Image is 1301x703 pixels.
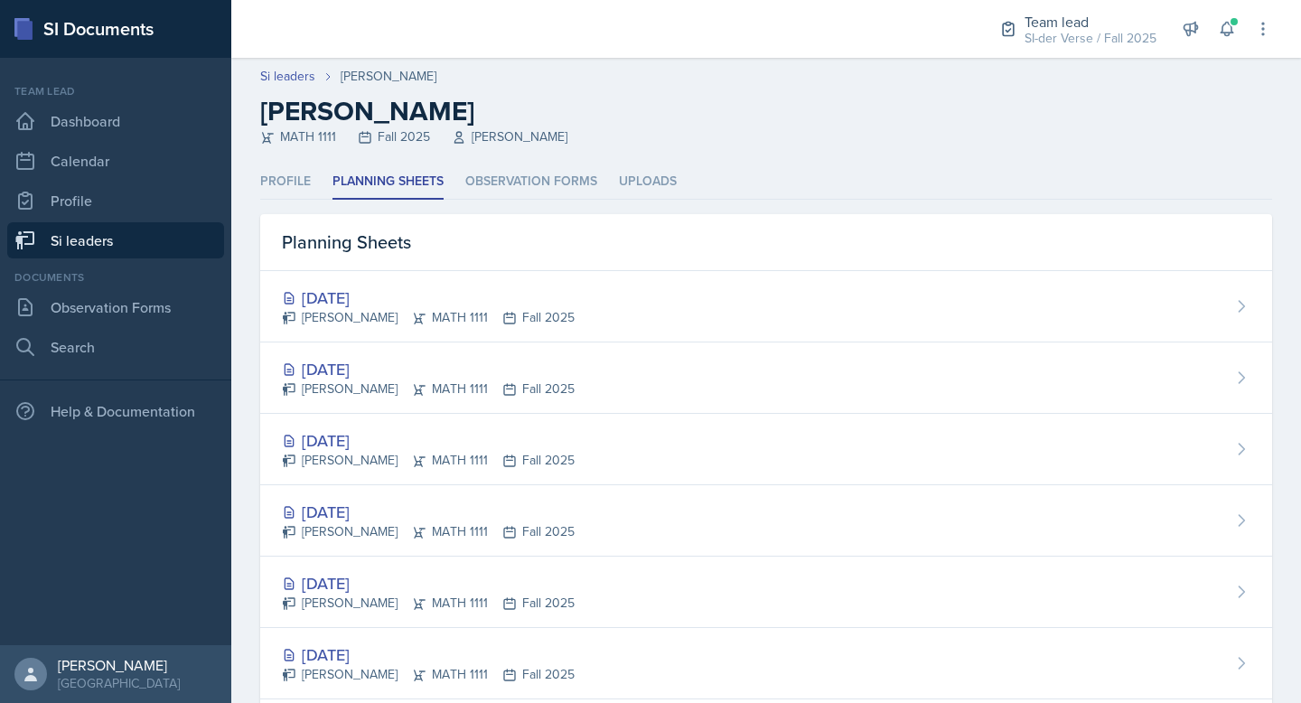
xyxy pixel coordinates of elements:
div: Help & Documentation [7,393,224,429]
div: Team lead [1025,11,1156,33]
div: [DATE] [282,428,575,453]
li: Planning Sheets [332,164,444,200]
a: Observation Forms [7,289,224,325]
div: [DATE] [282,357,575,381]
a: [DATE] [PERSON_NAME]MATH 1111Fall 2025 [260,271,1272,342]
h2: [PERSON_NAME] [260,95,1272,127]
a: Si leaders [7,222,224,258]
a: [DATE] [PERSON_NAME]MATH 1111Fall 2025 [260,414,1272,485]
div: [DATE] [282,642,575,667]
div: SI-der Verse / Fall 2025 [1025,29,1156,48]
a: Dashboard [7,103,224,139]
a: [DATE] [PERSON_NAME]MATH 1111Fall 2025 [260,485,1272,557]
div: [PERSON_NAME] MATH 1111 Fall 2025 [282,594,575,613]
div: Documents [7,269,224,286]
li: Observation Forms [465,164,597,200]
div: [PERSON_NAME] MATH 1111 Fall 2025 [282,451,575,470]
li: Uploads [619,164,677,200]
div: MATH 1111 Fall 2025 [PERSON_NAME] [260,127,1272,146]
a: [DATE] [PERSON_NAME]MATH 1111Fall 2025 [260,342,1272,414]
div: [PERSON_NAME] [341,67,436,86]
li: Profile [260,164,311,200]
div: [PERSON_NAME] MATH 1111 Fall 2025 [282,308,575,327]
a: [DATE] [PERSON_NAME]MATH 1111Fall 2025 [260,628,1272,699]
div: Team lead [7,83,224,99]
div: [DATE] [282,500,575,524]
a: Calendar [7,143,224,179]
div: [PERSON_NAME] MATH 1111 Fall 2025 [282,665,575,684]
div: [GEOGRAPHIC_DATA] [58,674,180,692]
a: Profile [7,183,224,219]
a: [DATE] [PERSON_NAME]MATH 1111Fall 2025 [260,557,1272,628]
div: [PERSON_NAME] MATH 1111 Fall 2025 [282,380,575,398]
div: [PERSON_NAME] [58,656,180,674]
div: Planning Sheets [260,214,1272,271]
div: [DATE] [282,286,575,310]
div: [PERSON_NAME] MATH 1111 Fall 2025 [282,522,575,541]
div: [DATE] [282,571,575,595]
a: Si leaders [260,67,315,86]
a: Search [7,329,224,365]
